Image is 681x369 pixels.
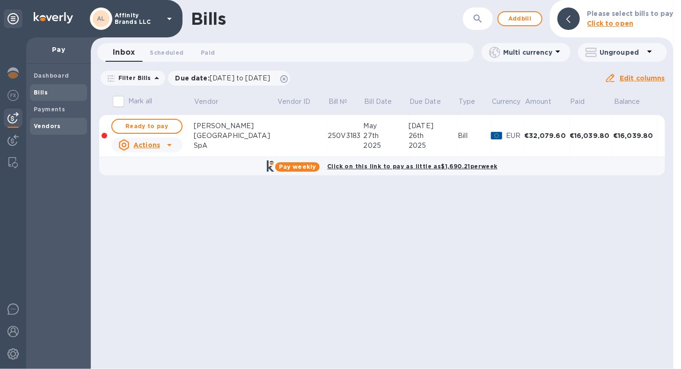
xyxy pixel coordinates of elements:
p: Due Date [410,97,441,107]
span: Paid [571,97,597,107]
div: €16,039.80 [570,131,613,140]
b: Bills [34,89,48,96]
b: Pay weekly [279,163,316,170]
p: Balance [614,97,640,107]
b: Click on this link to pay as little as $1,690.21 per week [327,163,498,170]
p: Bill № [329,97,348,107]
p: Mark all [128,96,153,106]
div: €32,079.60 [525,131,570,140]
div: 27th [364,131,409,141]
span: Vendor ID [278,97,322,107]
p: EUR [506,131,524,141]
p: Ungrouped [600,48,644,57]
p: Multi currency [503,48,552,57]
img: Logo [34,12,73,23]
div: 2025 [364,141,409,151]
div: Unpin categories [4,9,22,28]
span: Ready to pay [120,121,174,132]
h1: Bills [191,9,226,29]
span: Add bill [506,13,534,24]
div: €16,039.80 [613,131,657,140]
b: Click to open [587,20,634,27]
b: Dashboard [34,72,69,79]
div: 26th [409,131,458,141]
p: Pay [34,45,83,54]
p: Type [459,97,476,107]
span: Scheduled [150,48,183,58]
p: Vendor ID [278,97,310,107]
span: Type [459,97,488,107]
span: Bill № [329,97,360,107]
div: Bill [458,131,491,141]
span: Amount [525,97,564,107]
div: [DATE] [409,121,458,131]
p: Amount [525,97,551,107]
b: Vendors [34,123,61,130]
span: Paid [201,48,215,58]
div: [PERSON_NAME] [194,121,277,131]
p: Due date : [176,73,275,83]
p: Filter Bills [115,74,151,82]
div: 2025 [409,141,458,151]
button: Ready to pay [111,119,183,134]
button: Addbill [498,11,542,26]
p: Currency [492,97,521,107]
img: Foreign exchange [7,90,19,101]
span: Inbox [113,46,135,59]
div: Due date:[DATE] to [DATE] [168,71,291,86]
b: AL [97,15,105,22]
u: Edit columns [620,74,665,82]
p: Paid [571,97,585,107]
div: May [364,121,409,131]
span: Due Date [410,97,453,107]
span: Balance [614,97,652,107]
div: SpA [194,141,277,151]
p: Vendor [194,97,218,107]
span: [DATE] to [DATE] [210,74,270,82]
div: [GEOGRAPHIC_DATA] [194,131,277,141]
div: 250V3183 [328,131,364,141]
b: Please select bills to pay [587,10,674,17]
p: Affinity Brands LLC [115,12,161,25]
u: Actions [133,141,160,149]
span: Vendor [194,97,230,107]
span: Bill Date [364,97,404,107]
b: Payments [34,106,65,113]
p: Bill Date [364,97,392,107]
